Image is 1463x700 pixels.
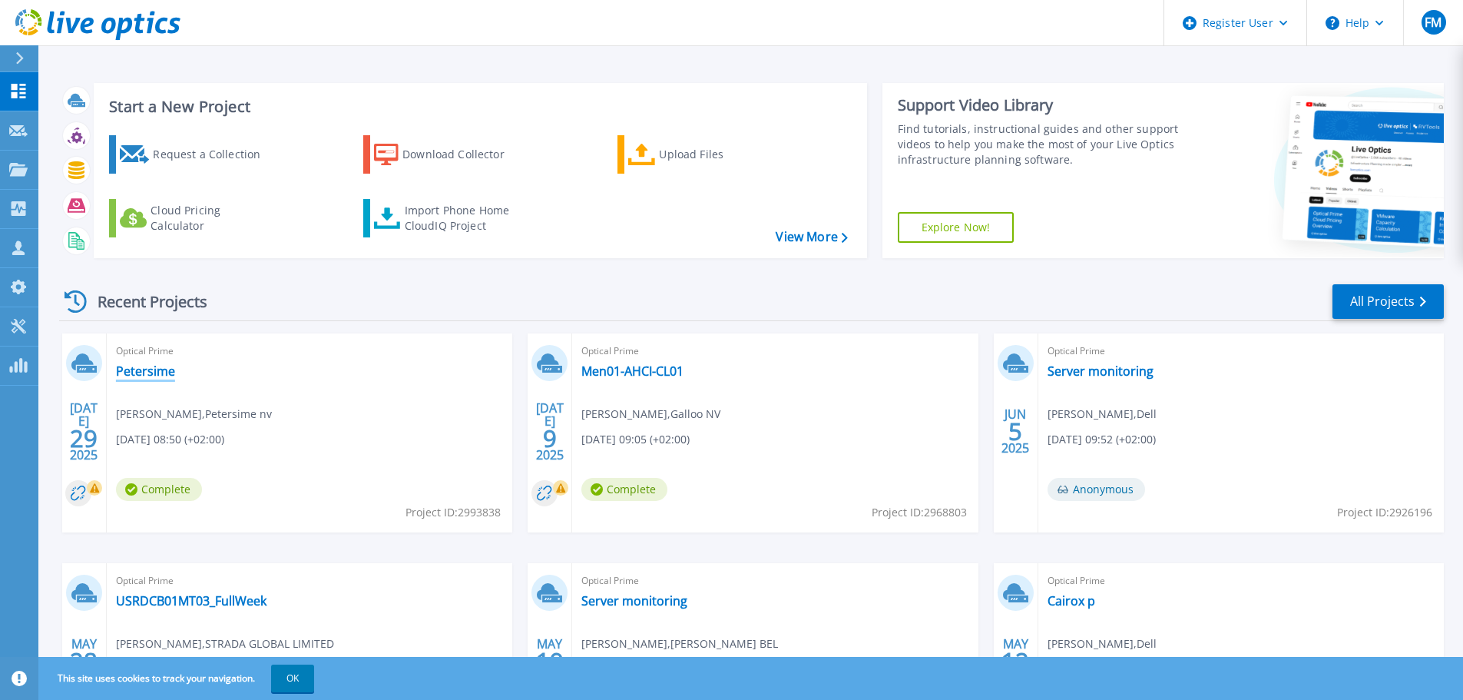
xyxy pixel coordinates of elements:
[69,403,98,459] div: [DATE] 2025
[405,504,501,521] span: Project ID: 2993838
[1048,478,1145,501] span: Anonymous
[70,655,98,668] span: 28
[1001,633,1030,689] div: MAY 2025
[581,363,684,379] a: Men01-AHCI-CL01
[659,139,782,170] div: Upload Files
[1048,343,1435,360] span: Optical Prime
[543,432,557,445] span: 9
[363,135,535,174] a: Download Collector
[151,203,273,234] div: Cloud Pricing Calculator
[1001,403,1030,459] div: JUN 2025
[1425,16,1441,28] span: FM
[581,478,667,501] span: Complete
[898,121,1184,168] div: Find tutorials, instructional guides and other support videos to help you make the most of your L...
[1048,406,1157,423] span: [PERSON_NAME] , Dell
[69,633,98,689] div: MAY 2025
[109,135,280,174] a: Request a Collection
[59,283,228,320] div: Recent Projects
[1048,572,1435,589] span: Optical Prime
[617,135,789,174] a: Upload Files
[581,572,968,589] span: Optical Prime
[872,504,967,521] span: Project ID: 2968803
[109,98,847,115] h3: Start a New Project
[581,343,968,360] span: Optical Prime
[1337,504,1432,521] span: Project ID: 2926196
[535,403,564,459] div: [DATE] 2025
[116,431,224,448] span: [DATE] 08:50 (+02:00)
[70,432,98,445] span: 29
[536,655,564,668] span: 19
[1332,284,1444,319] a: All Projects
[581,406,720,423] span: [PERSON_NAME] , Galloo NV
[116,593,266,609] a: USRDCB01MT03_FullWeek
[1048,431,1156,448] span: [DATE] 09:52 (+02:00)
[776,230,847,244] a: View More
[116,363,175,379] a: Petersime
[42,665,314,692] span: This site uses cookies to track your navigation.
[271,665,314,692] button: OK
[535,633,564,689] div: MAY 2025
[1001,655,1029,668] span: 12
[898,212,1015,243] a: Explore Now!
[116,478,202,501] span: Complete
[1008,425,1022,438] span: 5
[581,593,687,609] a: Server monitoring
[109,199,280,237] a: Cloud Pricing Calculator
[153,139,276,170] div: Request a Collection
[898,95,1184,115] div: Support Video Library
[405,203,525,234] div: Import Phone Home CloudIQ Project
[116,406,272,423] span: [PERSON_NAME] , Petersime nv
[1048,635,1157,652] span: [PERSON_NAME] , Dell
[402,139,525,170] div: Download Collector
[581,431,690,448] span: [DATE] 09:05 (+02:00)
[116,635,334,652] span: [PERSON_NAME] , STRADA GLOBAL LIMITED
[116,343,503,360] span: Optical Prime
[1048,363,1154,379] a: Server monitoring
[1048,593,1095,609] a: Cairox p
[581,635,778,652] span: [PERSON_NAME] , [PERSON_NAME] BEL
[116,572,503,589] span: Optical Prime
